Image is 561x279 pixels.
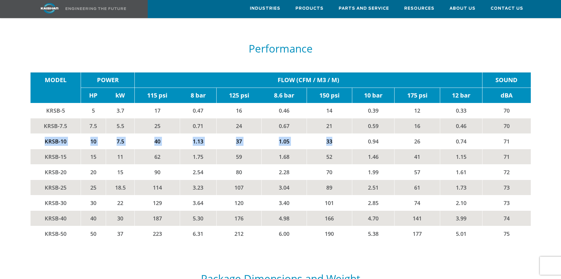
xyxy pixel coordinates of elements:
td: 15 [81,149,106,164]
td: 57 [395,164,440,180]
span: Resources [404,5,434,12]
td: 61 [395,180,440,195]
td: 114 [135,180,180,195]
a: Products [295,0,324,17]
td: kW [106,88,135,103]
td: 21 [307,118,352,133]
td: SOUND [482,72,531,88]
td: 62 [135,149,180,164]
td: dBA [482,88,531,103]
td: 0.67 [262,118,307,133]
td: 1.61 [440,164,482,180]
span: Industries [250,5,280,12]
span: Parts and Service [339,5,389,12]
td: 15 [106,164,135,180]
td: 101 [307,195,352,210]
td: 187 [135,210,180,226]
td: 1.75 [180,149,216,164]
h5: Performance [31,43,531,54]
td: 120 [216,195,262,210]
td: 37 [106,226,135,241]
td: 0.46 [262,103,307,118]
td: 50 [81,226,106,241]
td: 141 [395,210,440,226]
td: 5.30 [180,210,216,226]
td: 3.04 [262,180,307,195]
td: 0.94 [352,133,395,149]
td: HP [81,88,106,103]
td: 74 [395,195,440,210]
a: Parts and Service [339,0,389,17]
td: 115 psi [135,88,180,103]
span: Contact Us [491,5,523,12]
img: kaishan logo [27,3,72,14]
td: 90 [135,164,180,180]
td: 129 [135,195,180,210]
td: 3.99 [440,210,482,226]
td: 0.59 [352,118,395,133]
td: 177 [395,226,440,241]
td: KRSB-5 [31,103,81,118]
td: 0.47 [180,103,216,118]
td: 3.64 [180,195,216,210]
td: 0.39 [352,103,395,118]
td: 25 [135,118,180,133]
td: 12 bar [440,88,482,103]
td: 0.74 [440,133,482,149]
td: 2.10 [440,195,482,210]
td: 2.28 [262,164,307,180]
td: 10 [81,133,106,149]
td: 1.68 [262,149,307,164]
td: 16 [395,118,440,133]
td: 41 [395,149,440,164]
td: 12 [395,103,440,118]
a: Resources [404,0,434,17]
td: 71 [482,149,531,164]
td: 8 bar [180,88,216,103]
td: 52 [307,149,352,164]
td: 1.13 [180,133,216,149]
td: 18.5 [106,180,135,195]
td: 6.31 [180,226,216,241]
td: 175 psi [395,88,440,103]
td: 8.6 bar [262,88,307,103]
td: POWER [81,72,135,88]
td: 2.54 [180,164,216,180]
td: 0.46 [440,118,482,133]
td: KRSB-50 [31,226,81,241]
td: 40 [81,210,106,226]
td: 70 [482,118,531,133]
a: About Us [450,0,476,17]
td: 0.71 [180,118,216,133]
td: 212 [216,226,262,241]
td: 74 [482,210,531,226]
td: 4.70 [352,210,395,226]
span: Products [295,5,324,12]
td: 0.33 [440,103,482,118]
td: 1.05 [262,133,307,149]
td: 75 [482,226,531,241]
td: 125 psi [216,88,262,103]
td: 16 [216,103,262,118]
td: KRSB-10 [31,133,81,149]
td: FLOW (CFM / M3 / M) [135,72,482,88]
td: 7.5 [81,118,106,133]
td: MODEL [31,72,81,88]
td: 3.23 [180,180,216,195]
td: 1.46 [352,149,395,164]
td: 4.98 [262,210,307,226]
td: 20 [81,164,106,180]
td: 5.5 [106,118,135,133]
td: 1.99 [352,164,395,180]
td: 5.38 [352,226,395,241]
td: 1.15 [440,149,482,164]
td: 166 [307,210,352,226]
td: 11 [106,149,135,164]
td: 73 [482,180,531,195]
td: 7.5 [106,133,135,149]
td: KRSB-7.5 [31,118,81,133]
img: Engineering the future [66,7,126,10]
td: KRSB-20 [31,164,81,180]
td: 5 [81,103,106,118]
td: KRSB-15 [31,149,81,164]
